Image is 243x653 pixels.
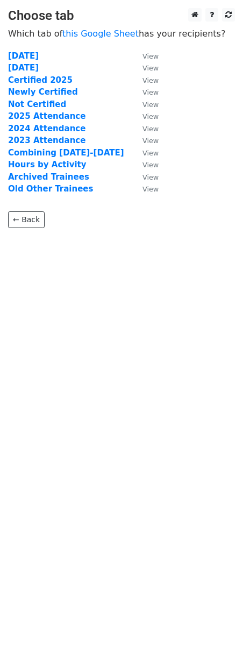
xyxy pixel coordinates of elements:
[8,184,93,194] a: Old Other Trainees
[142,52,159,60] small: View
[132,111,159,121] a: View
[132,124,159,133] a: View
[142,101,159,109] small: View
[8,172,89,182] a: Archived Trainees
[8,136,85,145] a: 2023 Attendance
[142,88,159,96] small: View
[8,160,87,169] a: Hours by Activity
[132,87,159,97] a: View
[132,172,159,182] a: View
[142,173,159,181] small: View
[8,87,78,97] a: Newly Certified
[8,28,235,39] p: Which tab of has your recipients?
[132,51,159,61] a: View
[132,184,159,194] a: View
[142,112,159,120] small: View
[132,160,159,169] a: View
[8,111,85,121] a: 2025 Attendance
[142,161,159,169] small: View
[8,148,124,158] a: Combining [DATE]-[DATE]
[8,63,39,73] a: [DATE]
[142,137,159,145] small: View
[8,100,66,109] a: Not Certified
[8,8,235,24] h3: Choose tab
[132,63,159,73] a: View
[132,148,159,158] a: View
[8,51,39,61] a: [DATE]
[142,125,159,133] small: View
[8,75,73,85] a: Certified 2025
[142,149,159,157] small: View
[132,100,159,109] a: View
[142,64,159,72] small: View
[132,136,159,145] a: View
[8,211,45,228] a: ← Back
[62,29,139,39] a: this Google Sheet
[8,124,85,133] a: 2024 Attendance
[132,75,159,85] a: View
[142,76,159,84] small: View
[142,185,159,193] small: View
